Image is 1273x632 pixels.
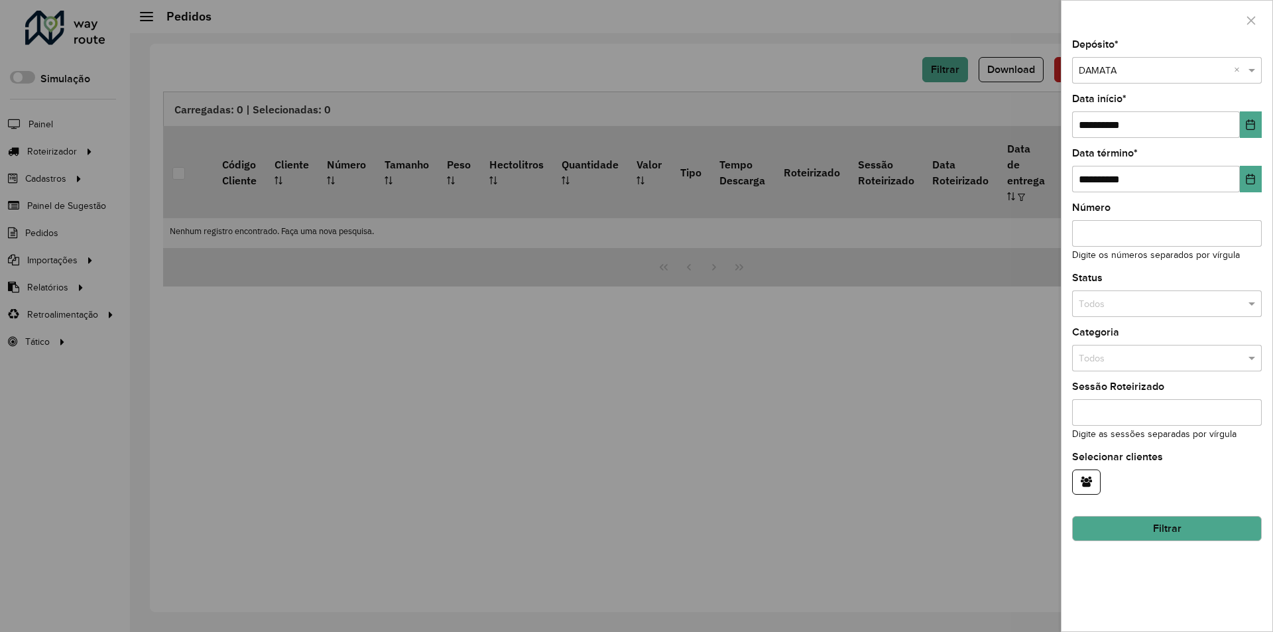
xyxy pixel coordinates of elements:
[1072,270,1103,286] label: Status
[1072,429,1237,439] small: Digite as sessões separadas por vírgula
[1072,250,1240,260] small: Digite os números separados por vírgula
[1240,111,1262,138] button: Choose Date
[1072,516,1262,541] button: Filtrar
[1072,91,1126,107] label: Data início
[1072,145,1138,161] label: Data término
[1072,36,1119,52] label: Depósito
[1240,166,1262,192] button: Choose Date
[1234,64,1245,78] span: Clear all
[1072,449,1163,465] label: Selecionar clientes
[1072,200,1111,216] label: Número
[1072,324,1119,340] label: Categoria
[1072,379,1164,395] label: Sessão Roteirizado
